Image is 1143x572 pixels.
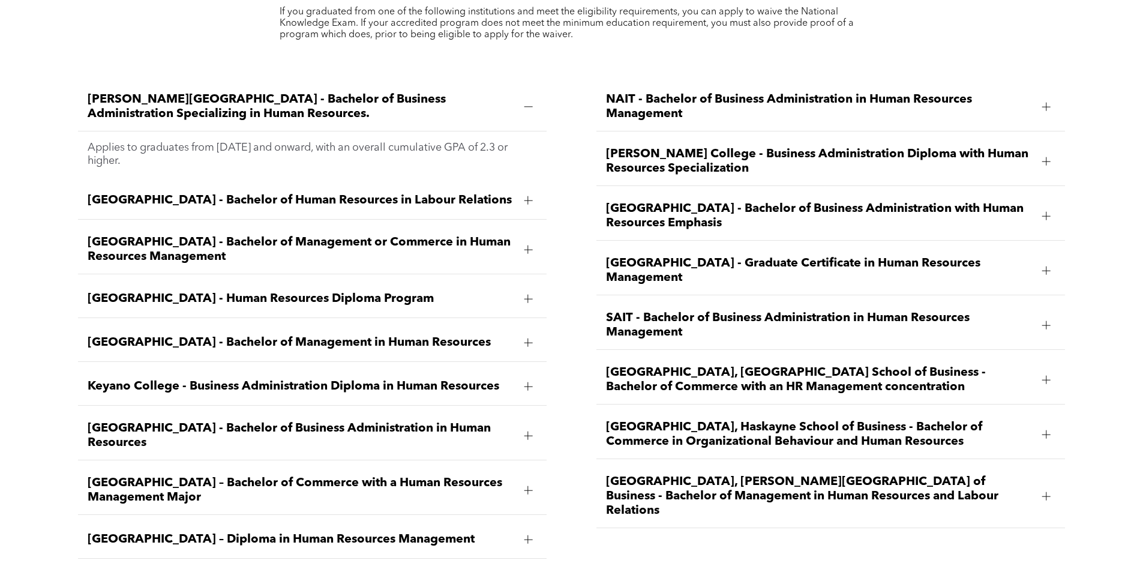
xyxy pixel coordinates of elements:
[88,421,514,450] span: [GEOGRAPHIC_DATA] - Bachelor of Business Administration in Human Resources
[88,336,514,350] span: [GEOGRAPHIC_DATA] - Bachelor of Management in Human Resources
[88,92,514,121] span: [PERSON_NAME][GEOGRAPHIC_DATA] - Bachelor of Business Administration Specializing in Human Resour...
[606,256,1033,285] span: [GEOGRAPHIC_DATA] - Graduate Certificate in Human Resources Management
[88,379,514,394] span: Keyano College - Business Administration Diploma in Human Resources
[606,92,1033,121] span: NAIT - Bachelor of Business Administration in Human Resources Management
[606,147,1033,176] span: [PERSON_NAME] College - Business Administration Diploma with Human Resources Specialization
[88,141,537,167] p: Applies to graduates from [DATE] and onward, with an overall cumulative GPA of 2.3 or higher.
[606,475,1033,518] span: [GEOGRAPHIC_DATA], [PERSON_NAME][GEOGRAPHIC_DATA] of Business - Bachelor of Management in Human R...
[606,202,1033,230] span: [GEOGRAPHIC_DATA] - Bachelor of Business Administration with Human Resources Emphasis
[88,193,514,208] span: [GEOGRAPHIC_DATA] - Bachelor of Human Resources in Labour Relations
[88,292,514,306] span: [GEOGRAPHIC_DATA] - Human Resources Diploma Program
[88,235,514,264] span: [GEOGRAPHIC_DATA] - Bachelor of Management or Commerce in Human Resources Management
[606,311,1033,340] span: SAIT - Bachelor of Business Administration in Human Resources Management
[606,420,1033,449] span: [GEOGRAPHIC_DATA], Haskayne School of Business - Bachelor of Commerce in Organizational Behaviour...
[88,476,514,505] span: [GEOGRAPHIC_DATA] – Bachelor of Commerce with a Human Resources Management Major
[88,532,514,547] span: [GEOGRAPHIC_DATA] – Diploma in Human Resources Management
[280,7,854,40] span: If you graduated from one of the following institutions and meet the eligibility requirements, yo...
[606,366,1033,394] span: [GEOGRAPHIC_DATA], [GEOGRAPHIC_DATA] School of Business - Bachelor of Commerce with an HR Managem...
